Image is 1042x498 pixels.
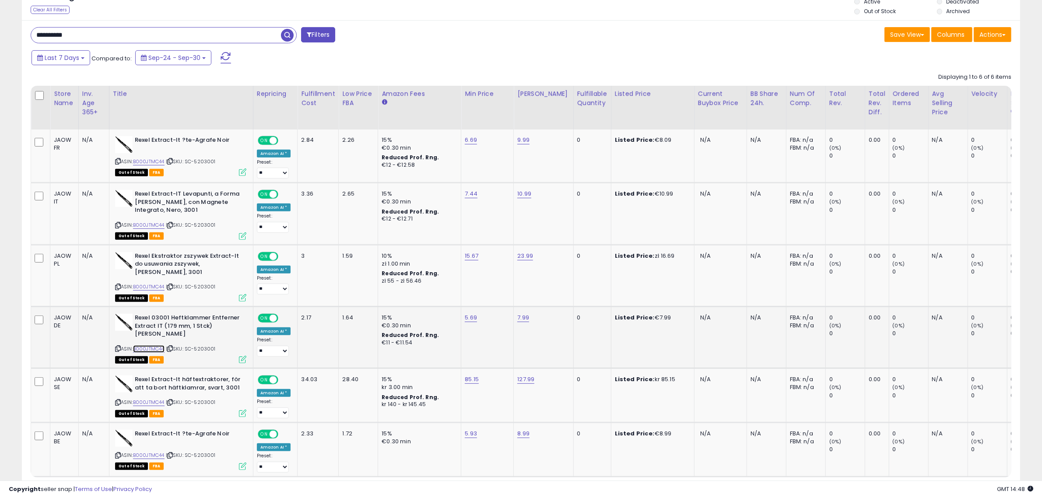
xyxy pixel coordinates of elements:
[1011,144,1023,151] small: (0%)
[342,89,374,108] div: Low Price FBA
[893,190,928,198] div: 0
[1011,260,1023,267] small: (0%)
[133,399,165,406] a: B000JTMC44
[75,485,112,493] a: Terms of Use
[277,315,291,322] span: OFF
[465,189,477,198] a: 7.44
[82,430,102,438] div: N/A
[751,375,779,383] div: N/A
[937,30,965,39] span: Columns
[113,485,152,493] a: Privacy Policy
[790,252,819,260] div: FBA: n/a
[301,89,335,108] div: Fulfillment Cost
[465,313,477,322] a: 5.69
[257,327,291,335] div: Amazon AI *
[135,375,241,394] b: Rexel Extract-It häftextraktorer, för att ta bort häftklamrar, svart, 3001
[115,252,246,301] div: ASIN:
[465,136,477,144] a: 6.69
[893,322,905,329] small: (0%)
[259,431,270,438] span: ON
[115,169,148,176] span: All listings that are currently out of stock and unavailable for purchase on Amazon
[9,485,152,494] div: seller snap | |
[257,399,291,418] div: Preset:
[54,430,72,445] div: JAOW BE
[115,136,246,175] div: ASIN:
[382,277,454,285] div: zł 55 - zł 56.46
[700,252,711,260] span: N/A
[382,270,439,277] b: Reduced Prof. Rng.
[257,389,291,397] div: Amazon AI *
[932,252,961,260] div: N/A
[148,53,200,62] span: Sep-24 - Sep-30
[615,375,688,383] div: kr 85.15
[115,430,133,447] img: 41SNUP4mnVL._SL40_.jpg
[135,136,241,147] b: Rexel Extract-It ?te-Agrafe Noir
[342,136,371,144] div: 2.26
[465,429,477,438] a: 5.93
[301,314,332,322] div: 2.17
[54,136,72,152] div: JAOW FR
[947,7,970,15] label: Archived
[82,89,105,117] div: Inv. Age 365+
[893,430,928,438] div: 0
[257,203,291,211] div: Amazon AI *
[790,89,822,108] div: Num of Comp.
[257,443,291,451] div: Amazon AI *
[790,198,819,206] div: FBM: n/a
[54,375,72,391] div: JAOW SE
[113,89,249,98] div: Title
[972,206,1007,214] div: 0
[700,313,711,322] span: N/A
[790,260,819,268] div: FBM: n/a
[259,376,270,384] span: ON
[700,189,711,198] span: N/A
[166,158,216,165] span: | SKU: SC-5203001
[829,152,865,160] div: 0
[277,431,291,438] span: OFF
[382,136,454,144] div: 15%
[972,375,1007,383] div: 0
[115,463,148,470] span: All listings that are currently out of stock and unavailable for purchase on Amazon
[997,485,1033,493] span: 2025-10-8 14:48 GMT
[829,430,865,438] div: 0
[577,252,604,260] div: 0
[829,136,865,144] div: 0
[615,313,655,322] b: Listed Price:
[829,314,865,322] div: 0
[972,136,1007,144] div: 0
[751,190,779,198] div: N/A
[517,89,569,98] div: [PERSON_NAME]
[893,375,928,383] div: 0
[166,452,216,459] span: | SKU: SC-5203001
[259,137,270,144] span: ON
[972,445,1007,453] div: 0
[790,136,819,144] div: FBA: n/a
[135,190,241,217] b: Rexel Extract-IT Levapunti, a Forma [PERSON_NAME], con Magnete Integrato, Nero, 3001
[82,252,102,260] div: N/A
[115,252,133,269] img: 41SNUP4mnVL._SL40_.jpg
[938,73,1011,81] div: Displaying 1 to 6 of 6 items
[115,295,148,302] span: All listings that are currently out of stock and unavailable for purchase on Amazon
[931,27,972,42] button: Columns
[257,275,291,295] div: Preset:
[893,198,905,205] small: (0%)
[301,27,335,42] button: Filters
[135,314,241,340] b: Rexel 03001 Heftklammer Entferner Extract IT (179 mm, 1 Stck) [PERSON_NAME]
[1011,322,1023,329] small: (0%)
[615,136,688,144] div: €8.09
[1011,384,1023,391] small: (0%)
[615,190,688,198] div: €10.99
[115,136,133,153] img: 41SNUP4mnVL._SL40_.jpg
[382,208,439,215] b: Reduced Prof. Rng.
[700,375,711,383] span: N/A
[149,169,164,176] span: FBA
[301,252,332,260] div: 3
[829,384,842,391] small: (0%)
[54,89,75,108] div: Store Name
[382,215,454,223] div: €12 - €12.71
[615,430,688,438] div: €8.99
[257,213,291,233] div: Preset:
[115,430,246,469] div: ASIN:
[31,6,70,14] div: Clear All Filters
[615,375,655,383] b: Listed Price:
